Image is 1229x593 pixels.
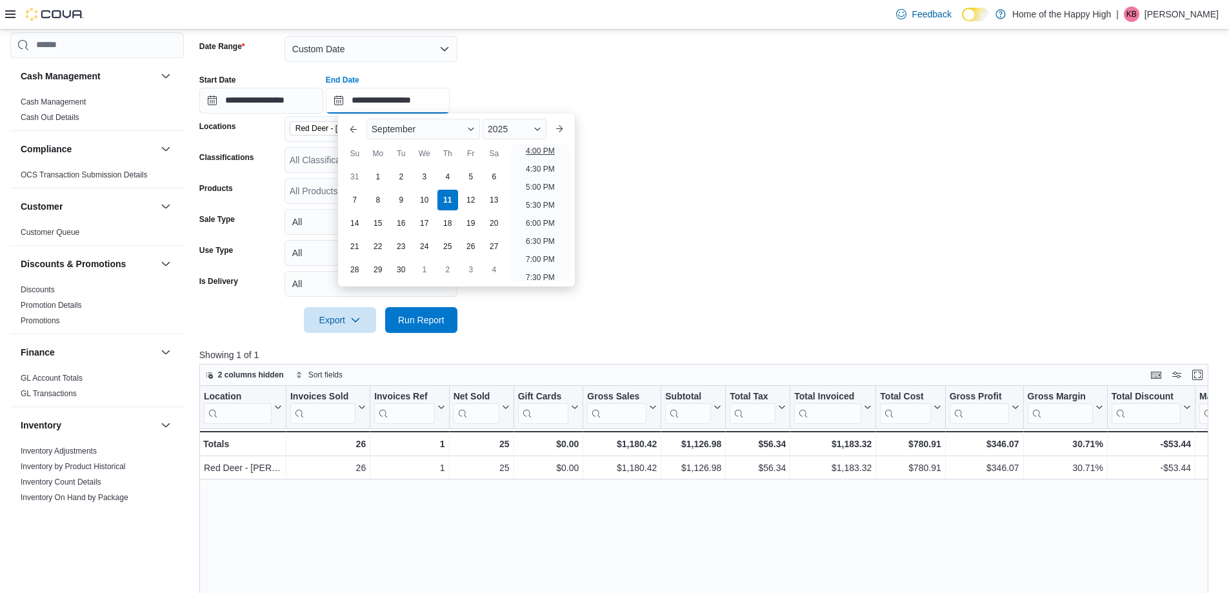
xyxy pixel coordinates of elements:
[199,348,1219,361] p: Showing 1 of 1
[21,113,79,122] a: Cash Out Details
[345,213,365,234] div: day-14
[1112,436,1191,452] div: -$53.44
[21,301,82,310] a: Promotion Details
[199,276,238,286] label: Is Delivery
[1124,6,1139,22] div: Kelci Brenna
[290,391,355,403] div: Invoices Sold
[1027,436,1103,452] div: 30.71%
[21,461,126,472] span: Inventory by Product Historical
[21,419,61,432] h3: Inventory
[368,143,388,164] div: Mo
[665,436,721,452] div: $1,126.98
[21,143,155,156] button: Compliance
[204,391,272,403] div: Location
[453,436,509,452] div: 25
[21,447,97,456] a: Inventory Adjustments
[484,236,505,257] div: day-27
[199,75,236,85] label: Start Date
[730,460,786,476] div: $56.34
[1012,6,1111,22] p: Home of the Happy High
[437,236,458,257] div: day-25
[587,391,646,424] div: Gross Sales
[21,316,60,326] span: Promotions
[521,270,560,285] li: 7:30 PM
[326,88,450,114] input: Press the down key to enter a popover containing a calendar. Press the escape key to close the po...
[343,165,506,281] div: September, 2025
[374,460,445,476] div: 1
[21,477,101,487] a: Inventory Count Details
[484,190,505,210] div: day-13
[665,460,721,476] div: $1,126.98
[308,370,343,380] span: Sort fields
[880,391,930,424] div: Total Cost
[199,41,245,52] label: Date Range
[950,391,1009,403] div: Gross Profit
[1116,6,1119,22] p: |
[10,167,184,188] div: Compliance
[21,70,155,83] button: Cash Management
[218,370,284,380] span: 2 columns hidden
[368,166,388,187] div: day-1
[345,259,365,280] div: day-28
[453,391,499,403] div: Net Sold
[21,492,128,503] span: Inventory On Hand by Package
[21,285,55,294] a: Discounts
[794,436,872,452] div: $1,183.32
[665,391,711,403] div: Subtotal
[158,345,174,360] button: Finance
[1112,460,1191,476] div: -$53.44
[10,94,184,130] div: Cash Management
[343,119,364,139] button: Previous Month
[285,209,457,235] button: All
[368,236,388,257] div: day-22
[21,143,72,156] h3: Compliance
[1148,367,1164,383] button: Keyboard shortcuts
[385,307,457,333] button: Run Report
[521,179,560,195] li: 5:00 PM
[730,391,786,424] button: Total Tax
[962,8,989,21] input: Dark Mode
[912,8,951,21] span: Feedback
[484,143,505,164] div: Sa
[880,460,941,476] div: $780.91
[21,373,83,383] span: GL Account Totals
[368,259,388,280] div: day-29
[521,143,560,159] li: 4:00 PM
[295,122,396,135] span: Red Deer - [PERSON_NAME][GEOGRAPHIC_DATA] - Fire & Flower
[461,190,481,210] div: day-12
[21,257,126,270] h3: Discounts & Promotions
[484,259,505,280] div: day-4
[199,245,233,256] label: Use Type
[483,119,546,139] div: Button. Open the year selector. 2025 is currently selected.
[204,391,282,424] button: Location
[21,227,79,237] span: Customer Queue
[199,214,235,225] label: Sale Type
[290,121,412,136] span: Red Deer - Dawson Centre - Fire & Flower
[484,166,505,187] div: day-6
[880,391,930,403] div: Total Cost
[437,259,458,280] div: day-2
[730,391,775,424] div: Total Tax
[517,391,568,424] div: Gift Card Sales
[461,236,481,257] div: day-26
[437,213,458,234] div: day-18
[372,124,415,134] span: September
[199,152,254,163] label: Classifications
[1027,391,1092,424] div: Gross Margin
[891,1,956,27] a: Feedback
[587,436,657,452] div: $1,180.42
[285,36,457,62] button: Custom Date
[950,436,1019,452] div: $346.07
[1112,391,1181,403] div: Total Discount
[21,300,82,310] span: Promotion Details
[290,460,366,476] div: 26
[21,389,77,398] a: GL Transactions
[21,170,148,179] a: OCS Transaction Submission Details
[345,236,365,257] div: day-21
[391,236,412,257] div: day-23
[880,391,941,424] button: Total Cost
[21,200,155,213] button: Customer
[374,436,445,452] div: 1
[1027,460,1103,476] div: 30.71%
[521,234,560,249] li: 6:30 PM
